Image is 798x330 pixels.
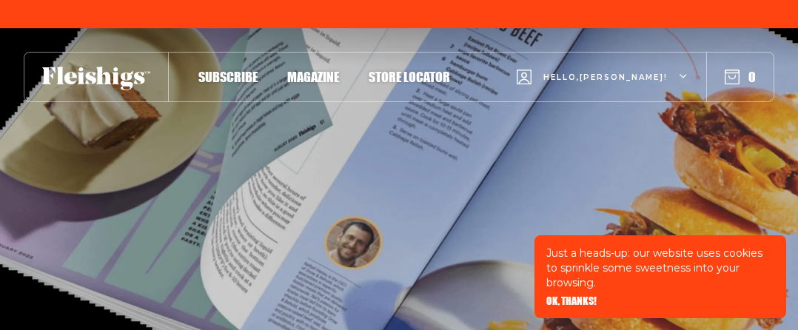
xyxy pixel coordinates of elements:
button: Hello,[PERSON_NAME]! [517,48,688,107]
a: Store locator [369,67,450,87]
a: Magazine [287,67,339,87]
h1: Comin in hot, [24,219,528,311]
span: Subscribe [198,69,258,85]
p: Just a heads-up: our website uses cookies to sprinkle some sweetness into your browsing. [546,246,774,290]
button: OK, THANKS! [546,296,597,306]
a: Subscribe [198,67,258,87]
span: Store locator [369,69,450,85]
button: 0 [725,69,756,85]
span: Hello, [PERSON_NAME] ! [543,72,668,107]
span: Magazine [287,69,339,85]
